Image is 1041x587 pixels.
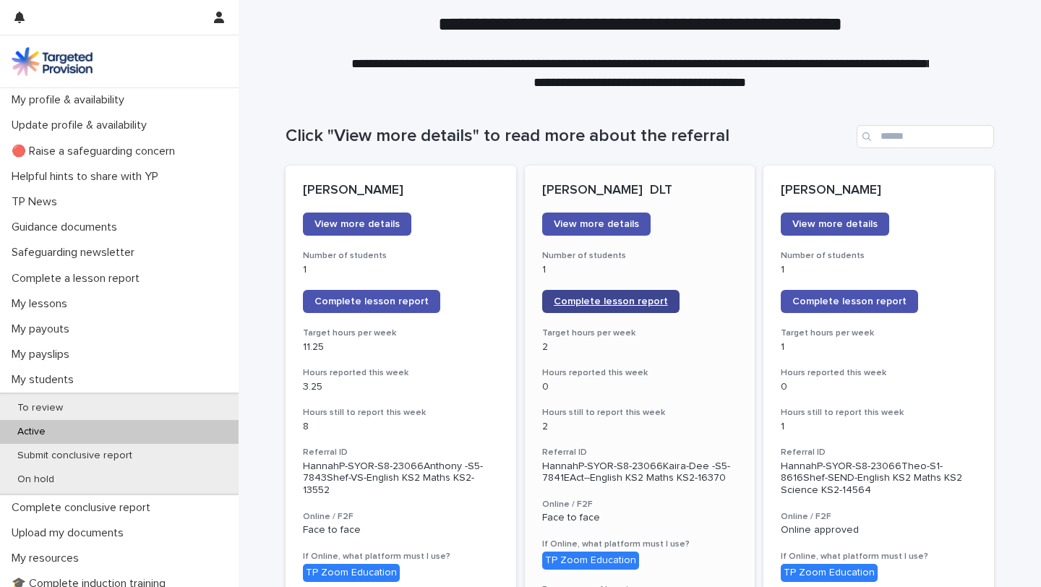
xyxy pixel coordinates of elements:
p: HannahP-SYOR-S8-23066Theo-S1-8616Shef-SEND-English KS2 Maths KS2 Science KS2-14564 [781,460,977,497]
img: M5nRWzHhSzIhMunXDL62 [12,47,93,76]
a: View more details [542,213,651,236]
h3: Hours still to report this week [303,407,499,419]
span: View more details [554,219,639,229]
h3: Number of students [542,250,738,262]
span: View more details [792,219,878,229]
p: Complete a lesson report [6,272,151,286]
p: 1 [303,264,499,276]
p: HannahP-SYOR-S8-23066Kaira-Dee -S5-7841EAct--English KS2 Maths KS2-16370 [542,460,738,485]
p: My lessons [6,297,79,311]
p: 🔴 Raise a safeguarding concern [6,145,187,158]
a: Complete lesson report [781,290,918,313]
p: 1 [781,264,977,276]
h3: Online / F2F [303,511,499,523]
p: [PERSON_NAME] DLT [542,183,738,199]
p: 2 [542,421,738,433]
p: Online approved [781,524,977,536]
p: HannahP-SYOR-S8-23066Anthony -S5-7843Shef-VS-English KS2 Maths KS2-13552 [303,460,499,497]
h1: Click "View more details" to read more about the referral [286,126,851,147]
h3: Referral ID [781,447,977,458]
p: My resources [6,552,90,565]
h3: Target hours per week [303,327,499,339]
p: On hold [6,474,66,486]
div: TP Zoom Education [542,552,639,570]
a: Complete lesson report [303,290,440,313]
h3: Hours still to report this week [781,407,977,419]
p: 1 [781,421,977,433]
p: My payslips [6,348,81,361]
p: Guidance documents [6,220,129,234]
input: Search [857,125,994,148]
p: My payouts [6,322,81,336]
h3: Hours reported this week [781,367,977,379]
p: Face to face [303,524,499,536]
a: View more details [781,213,889,236]
p: TP News [6,195,69,209]
span: Complete lesson report [554,296,668,307]
p: 2 [542,341,738,354]
h3: Referral ID [542,447,738,458]
div: TP Zoom Education [781,564,878,582]
p: Upload my documents [6,526,135,540]
h3: If Online, what platform must I use? [781,551,977,562]
h3: Number of students [303,250,499,262]
p: 1 [781,341,977,354]
p: Submit conclusive report [6,450,144,462]
h3: Hours reported this week [542,367,738,379]
p: 3.25 [303,381,499,393]
div: TP Zoom Education [303,564,400,582]
p: Safeguarding newsletter [6,246,146,260]
span: Complete lesson report [314,296,429,307]
p: My profile & availability [6,93,136,107]
a: View more details [303,213,411,236]
h3: Online / F2F [781,511,977,523]
p: 1 [542,264,738,276]
span: Complete lesson report [792,296,907,307]
p: [PERSON_NAME] [303,183,499,199]
p: Complete conclusive report [6,501,162,515]
h3: Number of students [781,250,977,262]
p: 11.25 [303,341,499,354]
p: 0 [781,381,977,393]
h3: Target hours per week [781,327,977,339]
p: My students [6,373,85,387]
span: View more details [314,219,400,229]
h3: If Online, what platform must I use? [542,539,738,550]
p: To review [6,402,74,414]
h3: If Online, what platform must I use? [303,551,499,562]
a: Complete lesson report [542,290,680,313]
h3: Target hours per week [542,327,738,339]
p: Active [6,426,57,438]
p: Update profile & availability [6,119,158,132]
p: 8 [303,421,499,433]
h3: Online / F2F [542,499,738,510]
p: [PERSON_NAME] [781,183,977,199]
p: Helpful hints to share with YP [6,170,170,184]
p: 0 [542,381,738,393]
p: Face to face [542,512,738,524]
h3: Hours reported this week [303,367,499,379]
h3: Hours still to report this week [542,407,738,419]
h3: Referral ID [303,447,499,458]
